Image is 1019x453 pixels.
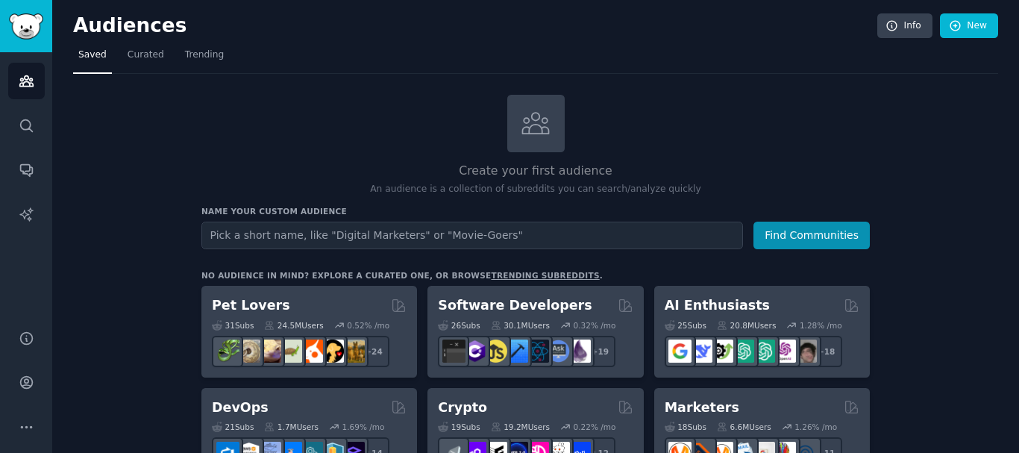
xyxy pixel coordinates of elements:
div: 0.32 % /mo [574,320,616,331]
div: 19 Sub s [438,422,480,432]
div: + 18 [811,336,842,367]
img: elixir [568,340,591,363]
h3: Name your custom audience [201,206,870,216]
h2: AI Enthusiasts [665,296,770,315]
h2: DevOps [212,399,269,417]
a: Trending [180,43,229,74]
span: Trending [185,49,224,62]
img: reactnative [526,340,549,363]
div: 1.26 % /mo [794,422,837,432]
h2: Pet Lovers [212,296,290,315]
div: 1.69 % /mo [342,422,385,432]
div: 20.8M Users [717,320,776,331]
span: Curated [128,49,164,62]
a: trending subreddits [491,271,599,280]
a: Saved [73,43,112,74]
img: OpenAIDev [773,340,796,363]
img: chatgpt_prompts_ [752,340,775,363]
a: New [940,13,998,39]
div: 1.28 % /mo [800,320,842,331]
button: Find Communities [753,222,870,249]
h2: Create your first audience [201,162,870,181]
div: 26 Sub s [438,320,480,331]
img: software [442,340,465,363]
a: Curated [122,43,169,74]
img: ballpython [237,340,260,363]
div: 0.22 % /mo [574,422,616,432]
img: iOSProgramming [505,340,528,363]
h2: Marketers [665,399,739,417]
img: csharp [463,340,486,363]
img: herpetology [216,340,239,363]
img: cockatiel [300,340,323,363]
img: DeepSeek [689,340,712,363]
img: chatgpt_promptDesign [731,340,754,363]
img: ArtificalIntelligence [794,340,817,363]
div: 0.52 % /mo [347,320,389,331]
img: turtle [279,340,302,363]
div: 6.6M Users [717,422,771,432]
img: dogbreed [342,340,365,363]
span: Saved [78,49,107,62]
p: An audience is a collection of subreddits you can search/analyze quickly [201,183,870,196]
div: + 24 [358,336,389,367]
div: 30.1M Users [491,320,550,331]
div: 31 Sub s [212,320,254,331]
img: learnjavascript [484,340,507,363]
h2: Software Developers [438,296,592,315]
img: AskComputerScience [547,340,570,363]
h2: Crypto [438,399,487,417]
div: 19.2M Users [491,422,550,432]
div: 1.7M Users [264,422,319,432]
div: + 19 [584,336,615,367]
img: leopardgeckos [258,340,281,363]
a: Info [877,13,932,39]
input: Pick a short name, like "Digital Marketers" or "Movie-Goers" [201,222,743,249]
img: GoogleGeminiAI [668,340,692,363]
img: AItoolsCatalog [710,340,733,363]
div: 21 Sub s [212,422,254,432]
div: No audience in mind? Explore a curated one, or browse . [201,270,603,281]
div: 24.5M Users [264,320,323,331]
h2: Audiences [73,14,877,38]
div: 25 Sub s [665,320,706,331]
img: GummySearch logo [9,13,43,40]
img: PetAdvice [321,340,344,363]
div: 18 Sub s [665,422,706,432]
